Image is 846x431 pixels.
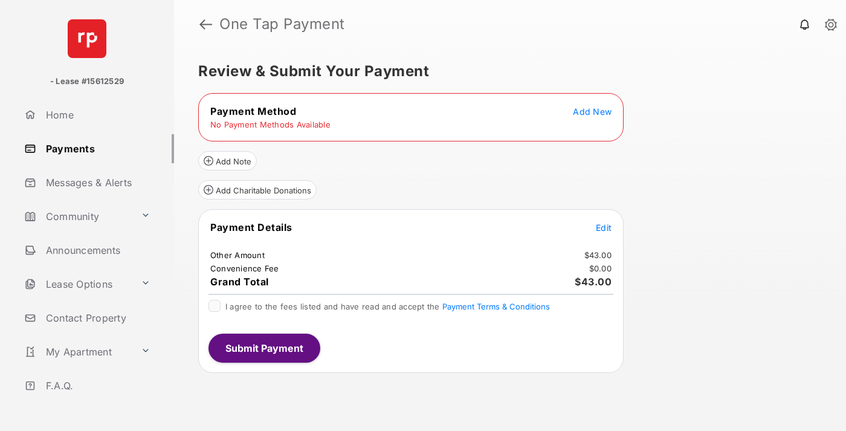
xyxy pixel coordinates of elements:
span: Grand Total [210,276,269,288]
img: svg+xml;base64,PHN2ZyB4bWxucz0iaHR0cDovL3d3dy53My5vcmcvMjAwMC9zdmciIHdpZHRoPSI2NCIgaGVpZ2h0PSI2NC... [68,19,106,58]
a: Payments [19,134,174,163]
td: $0.00 [589,263,612,274]
span: Edit [596,222,612,233]
a: Announcements [19,236,174,265]
a: Messages & Alerts [19,168,174,197]
a: F.A.Q. [19,371,174,400]
strong: One Tap Payment [219,17,345,31]
td: Convenience Fee [210,263,280,274]
button: Edit [596,221,612,233]
button: Add Charitable Donations [198,180,317,199]
button: Submit Payment [208,334,320,363]
a: Contact Property [19,303,174,332]
button: Add New [573,105,612,117]
a: My Apartment [19,337,136,366]
button: Add Note [198,151,257,170]
span: Add New [573,106,612,117]
span: Payment Method [210,105,296,117]
p: - Lease #15612529 [50,76,124,88]
td: No Payment Methods Available [210,119,331,130]
a: Home [19,100,174,129]
span: $43.00 [575,276,612,288]
button: I agree to the fees listed and have read and accept the [442,302,550,311]
h5: Review & Submit Your Payment [198,64,812,79]
a: Lease Options [19,270,136,299]
td: $43.00 [584,250,613,261]
a: Community [19,202,136,231]
span: I agree to the fees listed and have read and accept the [225,302,550,311]
td: Other Amount [210,250,265,261]
span: Payment Details [210,221,292,233]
